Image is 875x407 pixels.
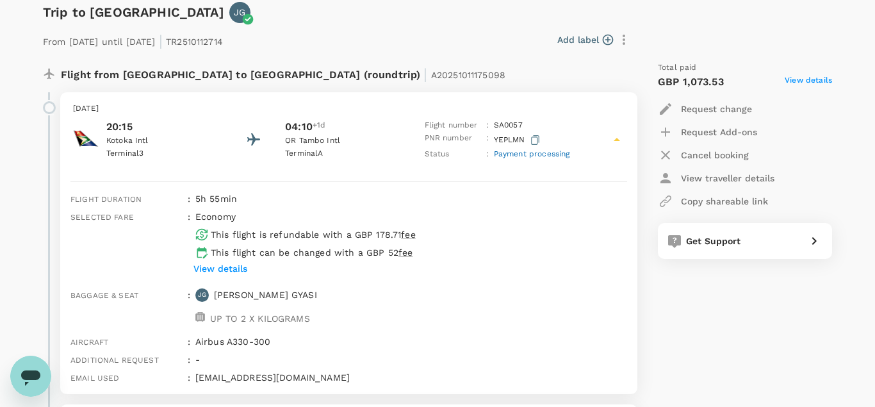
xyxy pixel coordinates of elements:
p: YEPLMN [494,132,543,148]
p: JG [234,6,245,19]
span: | [159,32,163,50]
p: Status [425,148,481,161]
p: Flight from [GEOGRAPHIC_DATA] to [GEOGRAPHIC_DATA] (roundtrip) [61,62,505,85]
span: Total paid [658,62,697,74]
span: fee [401,229,415,240]
span: Aircraft [70,338,108,347]
span: | [423,65,427,83]
p: GBP 1,073.53 [658,74,724,90]
p: [EMAIL_ADDRESS][DOMAIN_NAME] [195,371,627,384]
p: SA 0057 [494,119,523,132]
span: Additional request [70,356,159,365]
p: JG [198,290,206,299]
span: Flight duration [70,195,142,204]
div: : [183,283,190,330]
span: +1d [313,119,325,135]
p: Copy shareable link [681,195,768,208]
p: [DATE] [73,103,625,115]
p: 04:10 [285,119,313,135]
div: Airbus A330-300 [190,330,627,348]
p: Request change [681,103,752,115]
p: economy [195,210,236,223]
div: : [183,205,190,283]
span: Selected fare [70,213,134,222]
span: A20251011175098 [431,70,505,80]
h6: Trip to [GEOGRAPHIC_DATA] [43,2,224,22]
button: Add label [557,33,613,46]
p: Cancel booking [681,149,749,162]
p: This flight can be changed with a GBP 52 [211,246,413,259]
p: [PERSON_NAME] GYASI [214,288,317,301]
p: Terminal 3 [106,147,222,160]
button: View traveller details [658,167,774,190]
p: : [486,132,489,148]
p: Flight number [425,119,481,132]
p: OR Tambo Intl [285,135,400,147]
button: View details [190,259,250,278]
div: : [183,348,190,366]
iframe: Button to launch messaging window [10,356,51,397]
p: : [486,148,489,161]
p: Terminal A [285,147,400,160]
p: PNR number [425,132,481,148]
p: View traveller details [681,172,774,185]
button: Copy shareable link [658,190,768,213]
button: Request Add-ons [658,120,757,144]
div: : [183,366,190,384]
img: baggage-icon [195,312,205,322]
span: Email used [70,374,120,383]
span: fee [398,247,413,258]
span: Get Support [686,236,741,246]
span: Baggage & seat [70,291,138,300]
p: From [DATE] until [DATE] TR2510112714 [43,28,223,51]
div: : [183,187,190,205]
p: : [486,119,489,132]
img: South African Airways [73,126,99,151]
div: - [190,348,627,366]
p: View details [193,262,247,275]
div: : [183,330,190,348]
p: 20:15 [106,119,222,135]
p: 5h 55min [195,192,627,205]
p: Request Add-ons [681,126,757,138]
span: Payment processing [494,149,570,158]
p: UP TO 2 X KILOGRAMS [210,312,310,325]
p: This flight is refundable with a GBP 178.71 [211,228,416,241]
button: Request change [658,97,752,120]
button: Cancel booking [658,144,749,167]
p: Kotoka Intl [106,135,222,147]
span: View details [785,74,832,90]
